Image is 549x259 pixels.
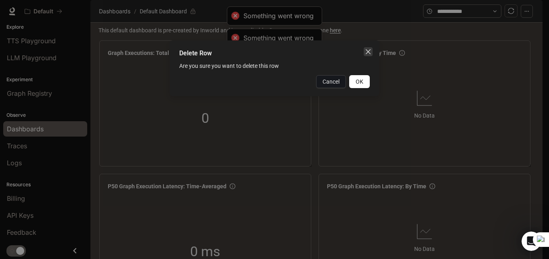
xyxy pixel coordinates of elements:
[316,75,346,88] button: Cancel
[365,48,371,55] span: close
[356,77,363,86] span: OK
[179,48,370,58] div: Delete Row
[364,47,373,56] button: Close
[349,75,370,88] button: OK
[179,63,279,69] span: Are you sure you want to delete this row
[323,77,339,86] span: Cancel
[522,232,541,251] iframe: Intercom live chat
